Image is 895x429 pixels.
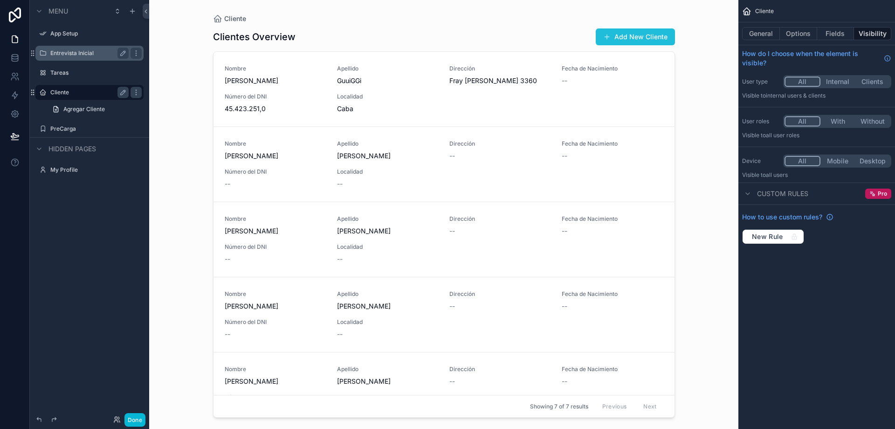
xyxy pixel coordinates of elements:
span: 45.423.251,0 [225,104,326,113]
span: Localidad [337,243,438,251]
span: How to use custom rules? [742,212,822,222]
label: User type [742,78,779,85]
span: -- [562,377,567,386]
a: Agregar Cliente [47,102,144,117]
span: Fecha de Nacimiento [562,140,663,148]
span: -- [562,302,567,311]
span: -- [449,377,455,386]
span: Fray [PERSON_NAME] 3360 [449,76,551,85]
label: User roles [742,118,779,125]
h1: Clientes Overview [213,30,296,43]
button: Fields [817,27,854,40]
span: Localidad [337,93,438,100]
span: [PERSON_NAME] [337,151,438,161]
a: Nombre[PERSON_NAME]Apellido[PERSON_NAME]Dirección--Fecha de Nacimiento--Número del DNI--Localidad-- [213,277,675,352]
span: How do I choose when the element is visible? [742,49,880,68]
span: Custom rules [757,189,808,198]
span: Fecha de Nacimiento [562,215,663,223]
span: Número del DNI [225,168,326,176]
span: -- [225,330,230,339]
span: [PERSON_NAME] [337,302,438,311]
span: Apellido [337,366,438,373]
span: Número del DNI [225,318,326,326]
span: Apellido [337,290,438,298]
label: PreCarga [50,125,142,133]
span: -- [562,226,567,236]
span: Dirección [449,366,551,373]
span: Cliente [755,7,774,15]
label: Tareas [50,69,142,77]
p: Visible to [742,92,891,99]
span: Nombre [225,140,326,148]
span: Localidad [337,394,438,401]
span: Localidad [337,168,438,176]
p: Visible to [742,132,891,139]
span: Número del DNI [225,93,326,100]
span: Nombre [225,215,326,223]
span: [PERSON_NAME] [337,377,438,386]
span: [PERSON_NAME] [337,226,438,236]
span: -- [337,330,343,339]
a: Nombre[PERSON_NAME]ApellidoGuuiGGiDirecciónFray [PERSON_NAME] 3360Fecha de Nacimiento--Número del... [213,52,675,127]
button: All [785,77,820,87]
span: Nombre [225,366,326,373]
label: Device [742,157,779,165]
span: Número del DNI [225,394,326,401]
a: Add New Cliente [596,28,675,45]
a: How to use custom rules? [742,212,833,222]
span: Fecha de Nacimiento [562,65,663,72]
span: -- [337,254,343,264]
span: Caba [337,104,438,113]
label: Entrevista Inicial [50,49,125,57]
span: Menu [48,7,68,16]
span: Dirección [449,140,551,148]
span: Dirección [449,215,551,223]
span: -- [562,76,567,85]
span: Agregar Cliente [63,105,105,113]
span: Apellido [337,65,438,72]
a: How do I choose when the element is visible? [742,49,891,68]
label: App Setup [50,30,142,37]
span: Apellido [337,140,438,148]
span: Localidad [337,318,438,326]
button: All [785,116,820,127]
span: [PERSON_NAME] [225,302,326,311]
span: all users [766,171,788,178]
button: General [742,27,780,40]
span: [PERSON_NAME] [225,151,326,161]
span: Número del DNI [225,243,326,251]
span: [PERSON_NAME] [225,226,326,236]
span: Pro [878,190,887,197]
span: -- [225,254,230,264]
span: Internal users & clients [766,92,826,99]
span: Fecha de Nacimiento [562,290,663,298]
span: Dirección [449,65,551,72]
button: New Rule [742,229,804,244]
button: Desktop [855,156,890,166]
label: My Profile [50,166,142,174]
span: -- [449,151,455,161]
a: Cliente [213,14,246,23]
span: -- [449,302,455,311]
span: Nombre [225,65,326,72]
span: [PERSON_NAME] [225,377,326,386]
span: GuuiGGi [337,76,438,85]
span: -- [225,179,230,189]
label: Cliente [50,89,125,96]
a: Nombre[PERSON_NAME]Apellido[PERSON_NAME]Dirección--Fecha de Nacimiento--Número del DNI--Localidad-- [213,202,675,277]
button: Done [124,413,145,427]
button: Visibility [854,27,891,40]
button: Without [855,116,890,127]
span: [PERSON_NAME] [225,76,326,85]
span: -- [449,226,455,236]
span: All user roles [766,132,799,139]
button: All [785,156,820,166]
span: Fecha de Nacimiento [562,366,663,373]
span: -- [337,179,343,189]
span: -- [562,151,567,161]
